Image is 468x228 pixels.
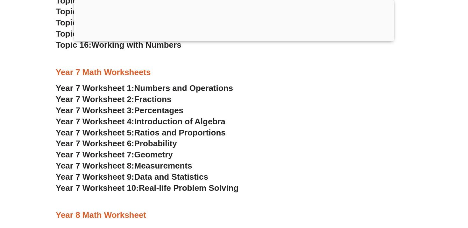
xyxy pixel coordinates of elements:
a: Year 7 Worksheet 4:Introduction of Algebra [56,117,225,126]
span: Topic 14: [56,18,91,27]
a: Year 7 Worksheet 5:Ratios and Proportions [56,128,226,137]
span: Topic 13: [56,7,91,16]
span: Working with Numbers [91,40,181,50]
span: Year 7 Worksheet 2: [56,94,134,104]
span: Fractions [134,94,172,104]
span: Ratios and Proportions [134,128,226,137]
span: Year 7 Worksheet 1: [56,83,134,93]
a: Topic 14:Direction & 2D Shapes [56,18,180,27]
span: Percentages [134,106,184,115]
a: Year 7 Worksheet 8:Measurements [56,161,192,170]
iframe: Chat Widget [359,156,468,228]
span: Introduction of Algebra [134,117,225,126]
span: Year 7 Worksheet 8: [56,161,134,170]
span: Year 7 Worksheet 4: [56,117,134,126]
span: Year 7 Worksheet 5: [56,128,134,137]
span: Topic 15: [56,29,91,38]
span: Year 7 Worksheet 3: [56,106,134,115]
span: Data and Statistics [134,172,209,182]
span: Year 7 Worksheet 6: [56,139,134,148]
h3: Year 8 Math Worksheet [56,210,412,221]
span: Year 7 Worksheet 10: [56,183,139,193]
span: Probability [134,139,177,148]
h3: Year 7 Math Worksheets [56,67,412,78]
a: Year 7 Worksheet 1:Numbers and Operations [56,83,233,93]
a: Topic 16:Working with Numbers [56,40,181,50]
span: Real-life Problem Solving [139,183,238,193]
span: Year 7 Worksheet 7: [56,150,134,159]
span: Topic 16: [56,40,91,50]
span: Geometry [134,150,173,159]
a: Year 7 Worksheet 2:Fractions [56,94,171,104]
a: Year 7 Worksheet 6:Probability [56,139,177,148]
span: Measurements [134,161,192,170]
a: Year 7 Worksheet 9:Data and Statistics [56,172,208,182]
a: Topic 13:3D Shapes [56,7,134,16]
span: Numbers and Operations [134,83,233,93]
a: Topic 15:Factors & Multiples [56,29,168,38]
a: Year 7 Worksheet 3:Percentages [56,106,183,115]
a: Year 7 Worksheet 7:Geometry [56,150,173,159]
span: Year 7 Worksheet 9: [56,172,134,182]
a: Year 7 Worksheet 10:Real-life Problem Solving [56,183,238,193]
